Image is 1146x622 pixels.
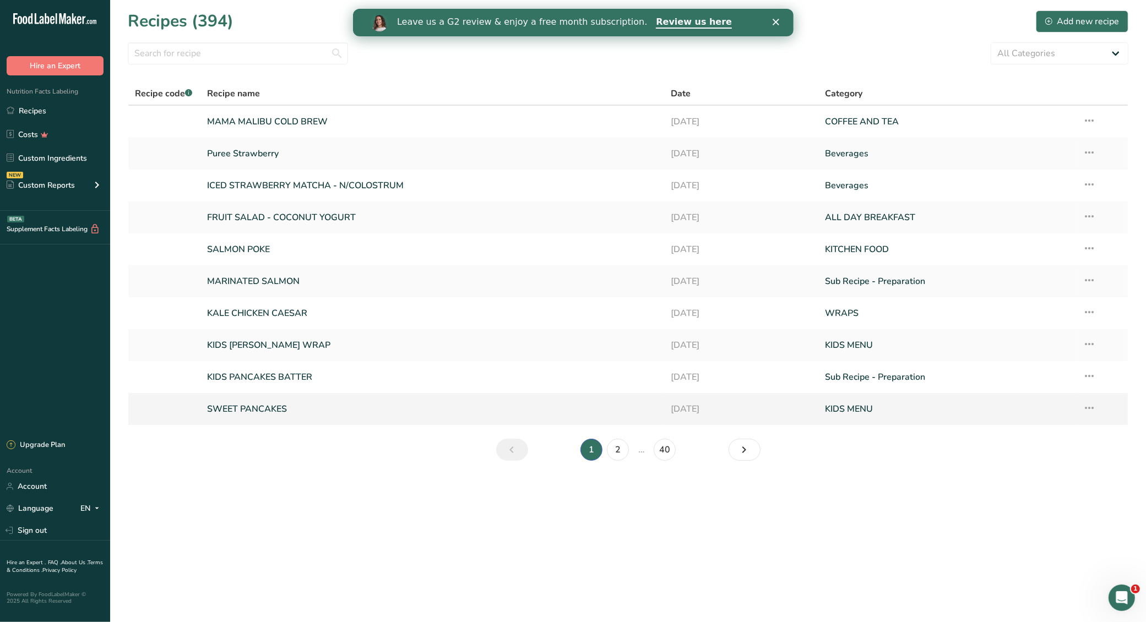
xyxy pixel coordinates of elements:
a: [DATE] [671,110,812,133]
div: Add new recipe [1045,15,1119,28]
a: [DATE] [671,302,812,325]
a: Puree Strawberry [207,142,658,165]
a: About Us . [61,559,88,566]
div: BETA [7,216,24,222]
div: Upgrade Plan [7,440,65,451]
span: Date [671,87,691,100]
a: ALL DAY BREAKFAST [825,206,1070,229]
a: ICED STRAWBERRY MATCHA - N/COLOSTRUM [207,174,658,197]
a: Language [7,499,53,518]
a: KALE CHICKEN CAESAR [207,302,658,325]
span: Category [825,87,863,100]
a: [DATE] [671,238,812,261]
a: [DATE] [671,397,812,421]
a: KIDS MENU [825,397,1070,421]
div: EN [80,502,104,515]
button: Add new recipe [1036,10,1128,32]
a: Terms & Conditions . [7,559,103,574]
a: Beverages [825,174,1070,197]
a: KIDS MENU [825,334,1070,357]
a: KIDS PANCAKES BATTER [207,365,658,389]
div: Powered By FoodLabelMaker © 2025 All Rights Reserved [7,591,104,604]
a: [DATE] [671,334,812,357]
a: [DATE] [671,365,812,389]
div: Custom Reports [7,179,75,191]
a: MAMA MALIBU COLD BREW [207,110,658,133]
a: SALMON POKE [207,238,658,261]
iframe: Intercom live chat [1109,585,1135,611]
div: NEW [7,172,23,178]
a: Page 2. [607,439,629,461]
a: KITCHEN FOOD [825,238,1070,261]
a: Beverages [825,142,1070,165]
a: [DATE] [671,206,812,229]
h1: Recipes (394) [128,9,233,34]
span: 1 [1131,585,1140,593]
span: Recipe name [207,87,260,100]
a: [DATE] [671,270,812,293]
a: Page 40. [654,439,676,461]
a: FAQ . [48,559,61,566]
a: WRAPS [825,302,1070,325]
a: Previous page [496,439,528,461]
a: SWEET PANCAKES [207,397,658,421]
a: Sub Recipe - Preparation [825,365,1070,389]
a: FRUIT SALAD - COCONUT YOGURT [207,206,658,229]
a: COFFEE AND TEA [825,110,1070,133]
input: Search for recipe [128,42,348,64]
a: Hire an Expert . [7,559,46,566]
a: [DATE] [671,142,812,165]
a: Sub Recipe - Preparation [825,270,1070,293]
a: Privacy Policy [42,566,77,574]
div: Close [420,10,431,17]
iframe: Intercom live chat banner [353,9,794,36]
a: MARINATED SALMON [207,270,658,293]
span: Recipe code [135,88,192,100]
a: KIDS [PERSON_NAME] WRAP [207,334,658,357]
button: Hire an Expert [7,56,104,75]
a: Next page [729,439,761,461]
a: [DATE] [671,174,812,197]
